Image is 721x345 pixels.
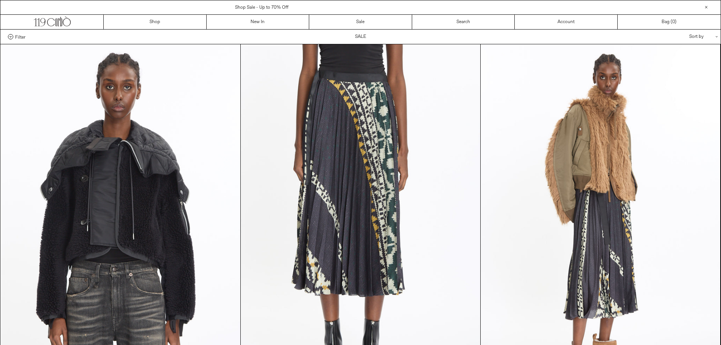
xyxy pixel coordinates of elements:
[207,15,310,29] a: New In
[235,5,288,11] a: Shop Sale - Up to 70% Off
[309,15,412,29] a: Sale
[672,19,676,25] span: )
[412,15,515,29] a: Search
[645,30,713,44] div: Sort by
[672,19,675,25] span: 0
[104,15,207,29] a: Shop
[515,15,618,29] a: Account
[15,34,25,39] span: Filter
[618,15,721,29] a: Bag ()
